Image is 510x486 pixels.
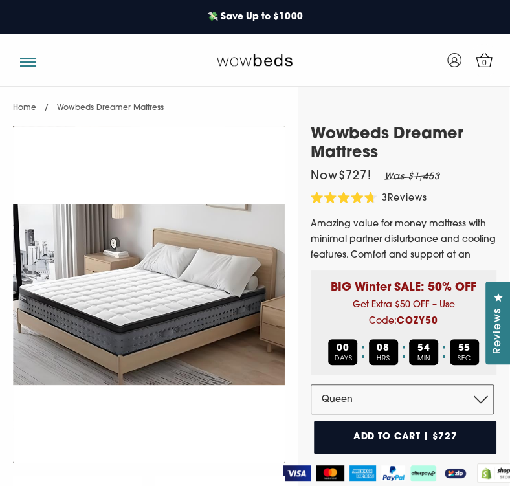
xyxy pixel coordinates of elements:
img: PayPal Logo [381,465,406,481]
nav: breadcrumbs [13,87,164,120]
span: 3 [382,193,388,203]
img: MasterCard Logo [316,465,345,481]
b: COZY50 [397,316,438,326]
div: SEC [450,339,479,365]
span: Amazing value for money mattress with minimal partner disturbance and cooling features. Comfort a... [311,219,496,276]
img: American Express Logo [349,465,376,481]
div: DAYS [328,339,357,365]
a: 💸 Save Up to $1000 [201,4,309,30]
img: Wow Beds Logo [217,53,293,66]
em: Was $1,453 [384,172,440,182]
div: MIN [409,339,438,365]
div: 3Reviews [311,192,427,206]
h1: Wowbeds Dreamer Mattress [311,126,497,163]
a: Home [13,104,36,112]
div: HRS [369,339,398,365]
img: ZipPay Logo [441,465,469,481]
b: 00 [337,344,349,353]
img: AfterPay Logo [410,465,436,481]
span: 0 [478,57,491,70]
a: 0 [468,44,500,76]
span: Reviews [490,308,507,354]
b: 54 [417,344,430,353]
span: Now $727 ! [311,171,371,182]
b: 08 [377,344,390,353]
span: Get Extra $50 OFF – Use Code: [353,300,455,326]
b: 55 [458,344,471,353]
span: Wowbeds Dreamer Mattress [57,104,164,112]
p: BIG Winter SALE: 50% OFF [320,270,487,296]
span: / [45,104,49,112]
button: Add to cart | $727 [314,421,497,454]
span: Reviews [387,193,427,203]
